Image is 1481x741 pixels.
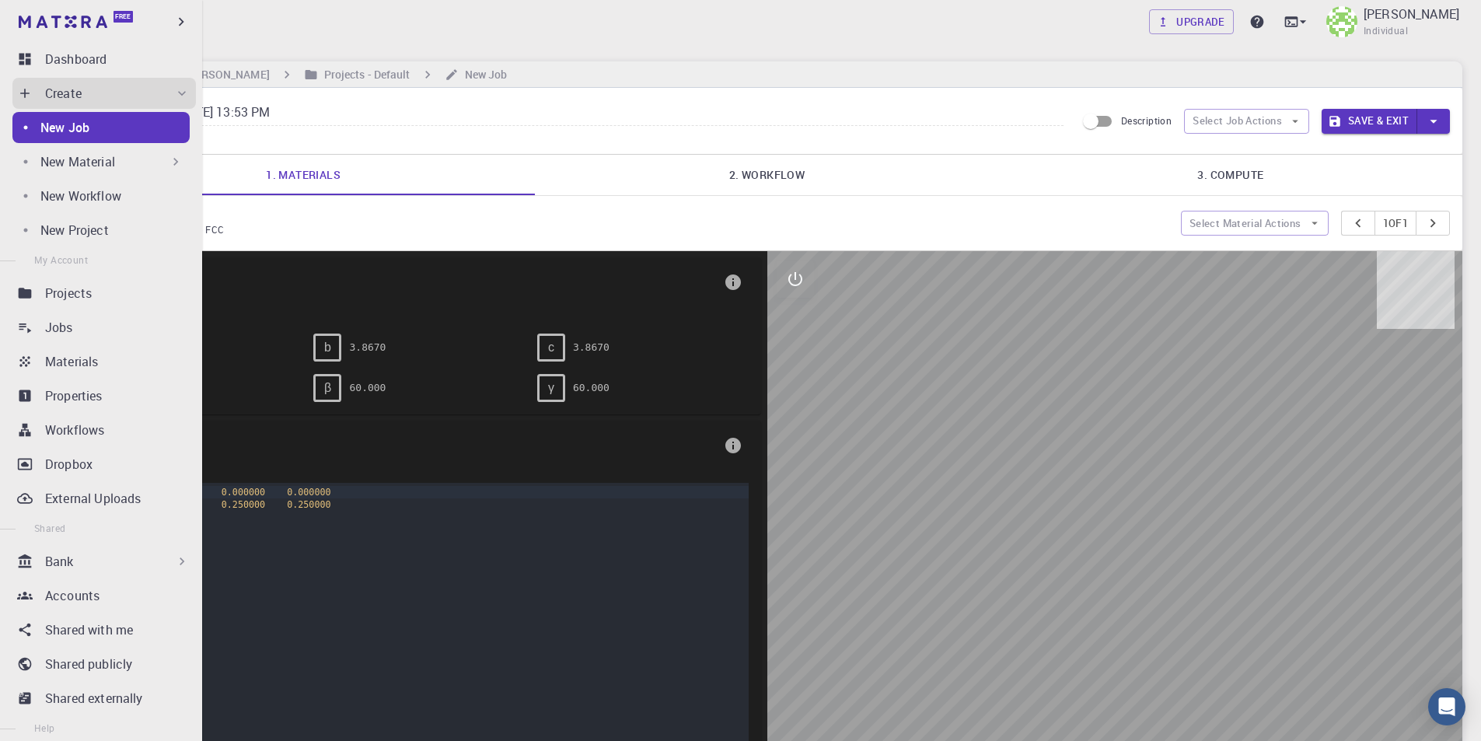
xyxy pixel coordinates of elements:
p: [PERSON_NAME] [1364,5,1459,23]
a: New Workflow [12,180,190,211]
p: Shared externally [45,689,143,708]
span: β [324,381,331,395]
a: Shared publicly [12,648,196,680]
div: Open Intercom Messenger [1428,688,1465,725]
a: Dropbox [12,449,196,480]
p: Dashboard [45,50,107,68]
span: Help [34,722,55,734]
p: New Job [40,118,89,137]
span: My Account [34,253,88,266]
span: γ [548,381,554,395]
p: External Uploads [45,489,141,508]
div: New Material [12,146,190,177]
a: 1. Materials [72,155,535,195]
img: Taha Yusuf [1326,6,1357,37]
pre: 3.8670 [573,334,610,361]
p: Jobs [45,318,73,337]
p: Silicon FCC [124,208,1168,222]
a: Dashboard [12,44,196,75]
span: 0.250000 [222,499,265,510]
span: b [324,341,331,355]
a: Accounts [12,580,196,611]
span: Shared [34,522,65,534]
div: pager [1341,211,1451,236]
span: FCC [90,295,718,309]
div: Bank [12,546,196,577]
h6: New Job [459,66,508,83]
h6: [PERSON_NAME] [178,66,269,83]
a: Jobs [12,312,196,343]
pre: 3.8670 [349,334,386,361]
span: Individual [1364,23,1408,39]
p: Projects [45,284,92,302]
a: Projects [12,278,196,309]
a: 2. Workflow [535,155,998,195]
span: 0.000000 [287,487,330,498]
span: Destek [31,11,79,25]
p: Shared with me [45,620,133,639]
span: Basis [90,433,718,458]
span: Lattice [90,270,718,295]
p: Accounts [45,586,100,605]
a: 3. Compute [999,155,1462,195]
span: 0.000000 [222,487,265,498]
p: New Project [40,221,109,239]
p: Bank [45,552,74,571]
pre: 60.000 [573,374,610,401]
button: Select Material Actions [1181,211,1329,236]
h6: Projects - Default [318,66,410,83]
a: Workflows [12,414,196,446]
button: info [718,430,749,461]
p: New Workflow [40,187,121,205]
nav: breadcrumb [78,66,510,83]
p: Workflows [45,421,104,439]
button: 1of1 [1374,211,1417,236]
p: Properties [45,386,103,405]
span: c [548,341,554,355]
p: New Material [40,152,115,171]
button: Select Job Actions [1184,109,1309,134]
pre: 60.000 [349,374,386,401]
a: Materials [12,346,196,377]
button: Save & Exit [1322,109,1417,134]
a: External Uploads [12,483,196,514]
span: FCC [205,223,230,236]
p: Materials [45,352,98,371]
a: Properties [12,380,196,411]
button: info [718,267,749,298]
span: 0.250000 [287,499,330,510]
span: Description [1121,114,1172,127]
p: Dropbox [45,455,93,474]
p: Create [45,84,82,103]
a: Shared externally [12,683,196,714]
a: New Job [12,112,190,143]
img: logo [19,16,107,28]
div: Create [12,78,196,109]
a: New Project [12,215,190,246]
p: Shared publicly [45,655,132,673]
a: Shared with me [12,614,196,645]
a: Upgrade [1149,9,1234,34]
